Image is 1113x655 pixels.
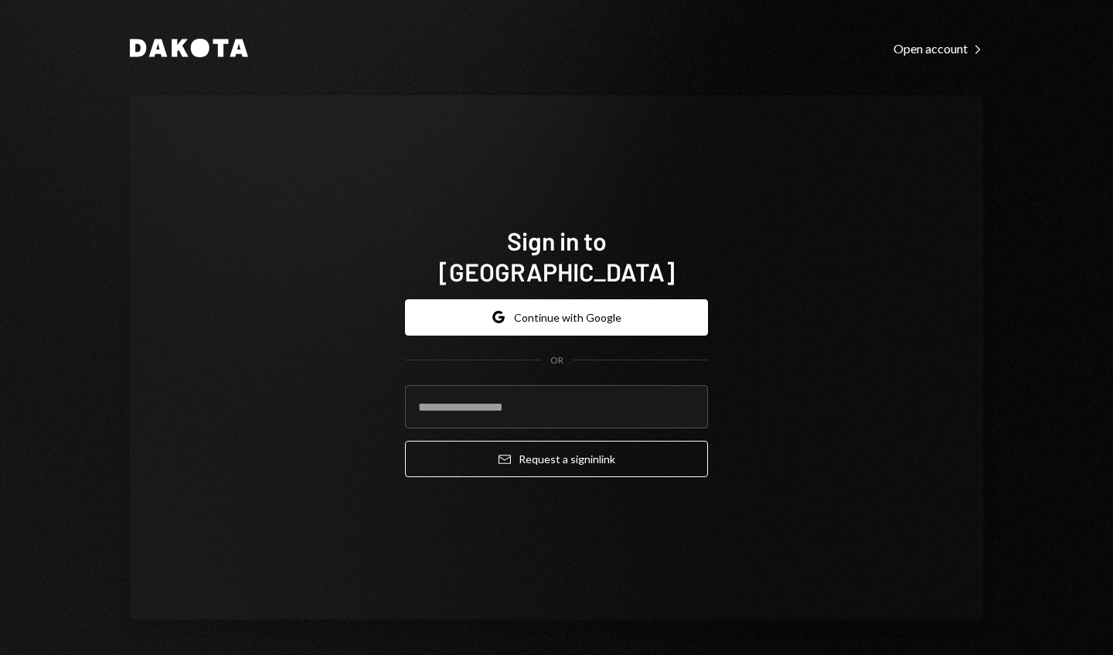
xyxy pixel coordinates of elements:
[405,225,708,287] h1: Sign in to [GEOGRAPHIC_DATA]
[893,39,983,56] a: Open account
[405,441,708,477] button: Request a signinlink
[405,299,708,336] button: Continue with Google
[893,41,983,56] div: Open account
[550,354,563,367] div: OR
